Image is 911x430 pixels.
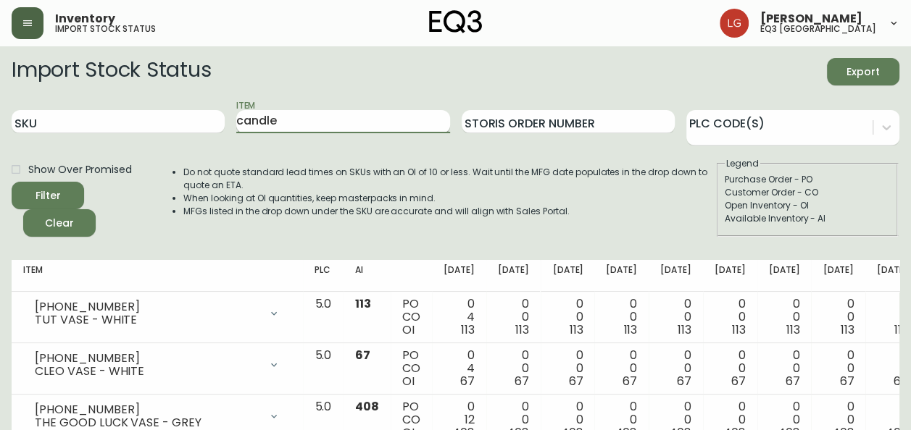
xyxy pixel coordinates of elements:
th: PLC [303,260,344,292]
div: 0 0 [715,298,746,337]
div: [PHONE_NUMBER] [35,300,259,313]
div: PO CO [402,349,420,388]
td: 5.0 [303,343,344,395]
span: 113 [894,321,908,338]
button: Filter [12,182,84,209]
div: 0 0 [606,349,637,388]
div: 0 0 [552,298,583,337]
td: 5.0 [303,292,344,343]
span: 67 [355,347,370,363]
span: 67 [515,373,529,389]
div: [PHONE_NUMBER] [35,403,259,416]
div: 0 0 [877,298,908,337]
div: 0 0 [660,298,691,337]
span: 113 [515,321,529,338]
div: 0 0 [552,349,583,388]
div: CLEO VASE - WHITE [35,365,259,378]
h2: Import Stock Status [12,58,211,85]
div: 0 4 [444,298,475,337]
li: MFGs listed in the drop down under the SKU are accurate and will align with Sales Portal. [183,205,715,218]
th: [DATE] [486,260,541,292]
div: 0 0 [498,298,529,337]
span: 67 [786,373,800,389]
span: 67 [839,373,854,389]
div: 0 0 [769,349,800,388]
div: Purchase Order - PO [725,173,890,186]
th: [DATE] [541,260,595,292]
div: 0 0 [606,298,637,337]
th: [DATE] [757,260,812,292]
th: AI [344,260,391,292]
span: 67 [623,373,637,389]
div: [PHONE_NUMBER] [35,352,259,365]
span: Inventory [55,13,115,25]
div: 0 0 [823,298,854,337]
div: Open Inventory - OI [725,199,890,212]
span: 113 [623,321,637,338]
div: Customer Order - CO [725,186,890,199]
span: 113 [461,321,475,338]
th: [DATE] [432,260,486,292]
span: [PERSON_NAME] [760,13,862,25]
span: OI [402,373,415,389]
span: Export [839,63,888,81]
th: [DATE] [649,260,703,292]
li: When looking at OI quantities, keep masterpacks in mind. [183,192,715,205]
li: Do not quote standard lead times on SKUs with an OI of 10 or less. Wait until the MFG date popula... [183,166,715,192]
span: 113 [355,295,371,312]
div: 0 0 [823,349,854,388]
div: Filter [36,187,61,205]
div: 0 4 [444,349,475,388]
img: da6fc1c196b8cb7038979a7df6c040e1 [720,9,749,38]
div: TUT VASE - WHITE [35,313,259,326]
th: [DATE] [703,260,757,292]
span: Clear [35,214,84,232]
h5: eq3 [GEOGRAPHIC_DATA] [760,25,876,33]
div: [PHONE_NUMBER]CLEO VASE - WHITE [23,349,291,381]
span: 113 [570,321,583,338]
div: THE GOOD LUCK VASE - GREY [35,416,259,429]
div: 0 0 [498,349,529,388]
span: OI [402,321,415,338]
div: 0 0 [660,349,691,388]
span: Show Over Promised [28,162,132,177]
div: PO CO [402,298,420,337]
span: 113 [678,321,691,338]
span: 113 [732,321,746,338]
legend: Legend [725,157,760,170]
span: 67 [731,373,746,389]
span: 67 [460,373,475,389]
span: 67 [894,373,908,389]
div: [PHONE_NUMBER]TUT VASE - WHITE [23,298,291,329]
span: 113 [786,321,800,338]
div: 0 0 [769,298,800,337]
img: logo [429,10,483,33]
button: Export [827,58,899,85]
span: 408 [355,398,379,415]
span: 67 [569,373,583,389]
span: 67 [677,373,691,389]
button: Clear [23,209,96,237]
h5: import stock status [55,25,156,33]
span: 113 [840,321,854,338]
div: Available Inventory - AI [725,212,890,225]
div: 0 0 [715,349,746,388]
th: Item [12,260,303,292]
div: 0 0 [877,349,908,388]
th: [DATE] [594,260,649,292]
th: [DATE] [811,260,865,292]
